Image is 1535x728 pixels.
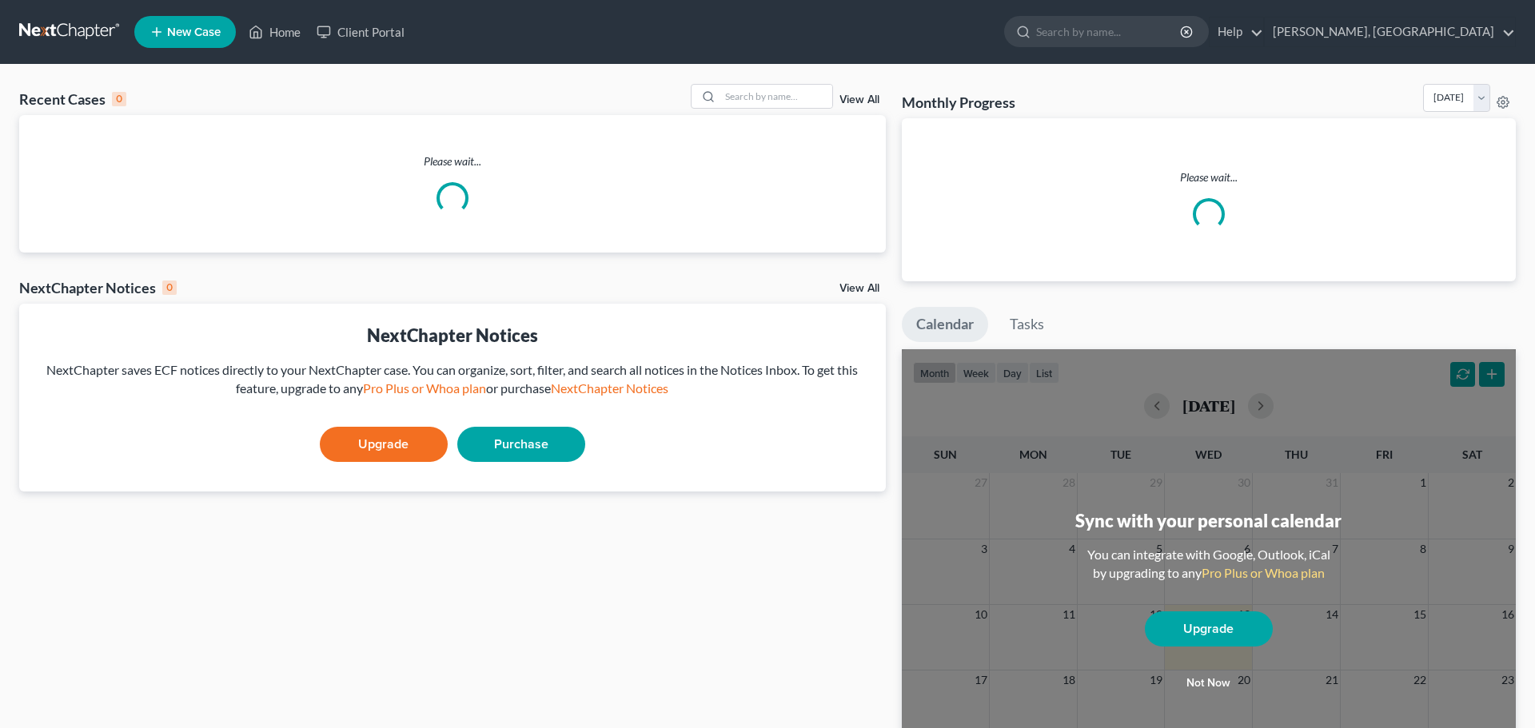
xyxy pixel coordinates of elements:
h3: Monthly Progress [902,93,1015,112]
div: 0 [112,92,126,106]
p: Please wait... [19,153,886,169]
a: View All [839,94,879,105]
span: New Case [167,26,221,38]
a: Help [1210,18,1263,46]
div: NextChapter saves ECF notices directly to your NextChapter case. You can organize, sort, filter, ... [32,361,873,398]
a: Pro Plus or Whoa plan [363,380,486,396]
a: Upgrade [1145,611,1273,646]
a: Pro Plus or Whoa plan [1202,565,1325,580]
div: NextChapter Notices [19,278,177,297]
input: Search by name... [1036,17,1182,46]
div: NextChapter Notices [32,323,873,348]
a: Purchase [457,427,585,462]
a: Upgrade [320,427,448,462]
a: Calendar [902,307,988,342]
div: 0 [162,280,177,295]
div: Sync with your personal calendar [1075,508,1342,533]
a: View All [839,283,879,294]
button: Not now [1145,667,1273,699]
input: Search by name... [720,85,832,108]
a: [PERSON_NAME], [GEOGRAPHIC_DATA] [1265,18,1515,46]
div: You can integrate with Google, Outlook, iCal by upgrading to any [1081,546,1337,583]
a: NextChapter Notices [551,380,668,396]
a: Tasks [995,307,1059,342]
div: Recent Cases [19,90,126,109]
a: Client Portal [309,18,413,46]
p: Please wait... [915,169,1503,185]
a: Home [241,18,309,46]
